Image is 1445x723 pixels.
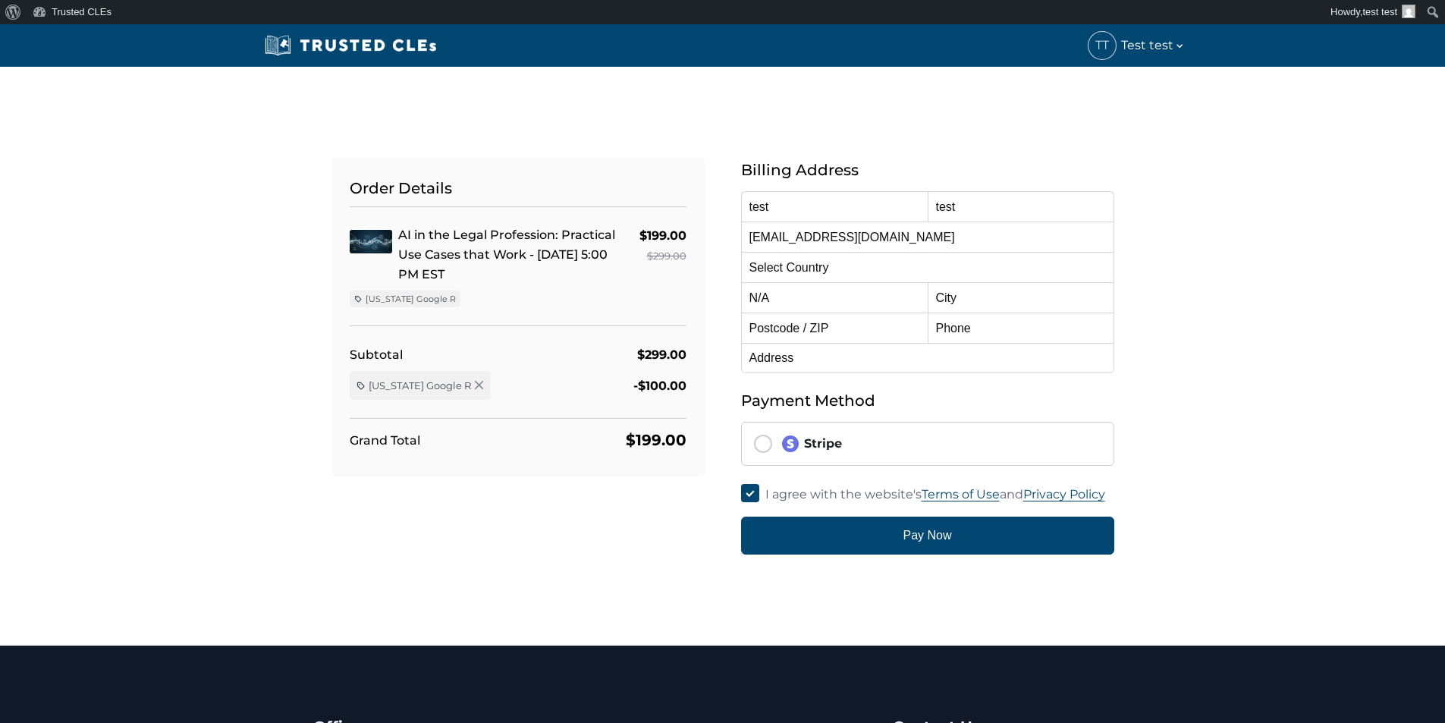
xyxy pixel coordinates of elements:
[781,435,1101,453] div: Stripe
[741,517,1114,555] button: Pay Now
[637,344,686,365] div: $299.00
[639,246,686,266] div: $299.00
[350,230,392,253] img: AI in the Legal Profession: Practical Use Cases that Work - 10/15 - 5:00 PM EST
[398,228,615,281] a: AI in the Legal Profession: Practical Use Cases that Work - [DATE] 5:00 PM EST
[1088,32,1116,59] span: TT
[741,158,1114,182] h5: Billing Address
[781,435,799,453] img: stripe
[350,430,420,451] div: Grand Total
[928,191,1114,222] input: Last Name
[754,435,772,453] input: stripeStripe
[626,428,686,452] div: $199.00
[741,222,1114,252] input: Email Address
[928,313,1114,343] input: Phone
[369,379,471,392] span: [US_STATE] Google R
[741,343,1114,373] input: Address
[260,34,441,57] img: Trusted CLEs
[928,282,1114,313] input: City
[639,225,686,246] div: $199.00
[1362,6,1397,17] span: test test
[741,388,1114,413] h5: Payment Method
[741,191,928,222] input: First Name
[366,293,456,305] span: [US_STATE] Google R
[922,487,1000,501] a: Terms of Use
[633,376,686,396] div: -$100.00
[350,176,686,207] h5: Order Details
[765,487,1105,501] span: I agree with the website's and
[1121,35,1186,55] span: Test test
[350,344,403,365] div: Subtotal
[1023,487,1105,501] a: Privacy Policy
[741,313,928,343] input: Postcode / ZIP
